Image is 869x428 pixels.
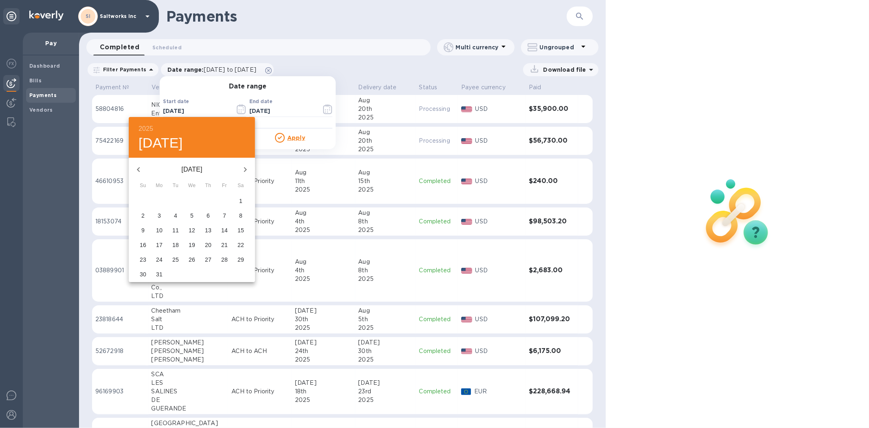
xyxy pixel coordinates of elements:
[156,241,163,249] p: 17
[140,241,146,249] p: 16
[152,267,167,282] button: 31
[217,223,232,238] button: 14
[238,241,244,249] p: 22
[136,209,150,223] button: 2
[141,226,145,234] p: 9
[152,223,167,238] button: 10
[185,209,199,223] button: 5
[141,212,145,220] p: 2
[221,256,228,264] p: 28
[156,226,163,234] p: 10
[139,135,183,152] button: [DATE]
[239,197,242,205] p: 1
[201,182,216,190] span: Th
[152,238,167,253] button: 17
[233,209,248,223] button: 8
[201,223,216,238] button: 13
[168,238,183,253] button: 18
[205,226,211,234] p: 13
[233,238,248,253] button: 22
[152,209,167,223] button: 3
[233,194,248,209] button: 1
[136,223,150,238] button: 9
[168,223,183,238] button: 11
[223,212,226,220] p: 7
[172,226,179,234] p: 11
[189,256,195,264] p: 26
[152,253,167,267] button: 24
[233,253,248,267] button: 29
[205,256,211,264] p: 27
[136,182,150,190] span: Su
[174,212,177,220] p: 4
[156,270,163,278] p: 31
[221,226,228,234] p: 14
[185,238,199,253] button: 19
[185,223,199,238] button: 12
[201,238,216,253] button: 20
[168,209,183,223] button: 4
[238,226,244,234] p: 15
[140,270,146,278] p: 30
[201,209,216,223] button: 6
[185,182,199,190] span: We
[185,253,199,267] button: 26
[239,212,242,220] p: 8
[221,241,228,249] p: 21
[233,223,248,238] button: 15
[207,212,210,220] p: 6
[156,256,163,264] p: 24
[233,182,248,190] span: Sa
[238,256,244,264] p: 29
[168,182,183,190] span: Tu
[172,256,179,264] p: 25
[136,253,150,267] button: 23
[205,241,211,249] p: 20
[152,182,167,190] span: Mo
[189,226,195,234] p: 12
[148,165,235,174] p: [DATE]
[217,253,232,267] button: 28
[139,123,153,135] button: 2025
[168,253,183,267] button: 25
[189,241,195,249] p: 19
[136,238,150,253] button: 16
[217,209,232,223] button: 7
[158,212,161,220] p: 3
[217,182,232,190] span: Fr
[217,238,232,253] button: 21
[136,267,150,282] button: 30
[172,241,179,249] p: 18
[201,253,216,267] button: 27
[140,256,146,264] p: 23
[190,212,194,220] p: 5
